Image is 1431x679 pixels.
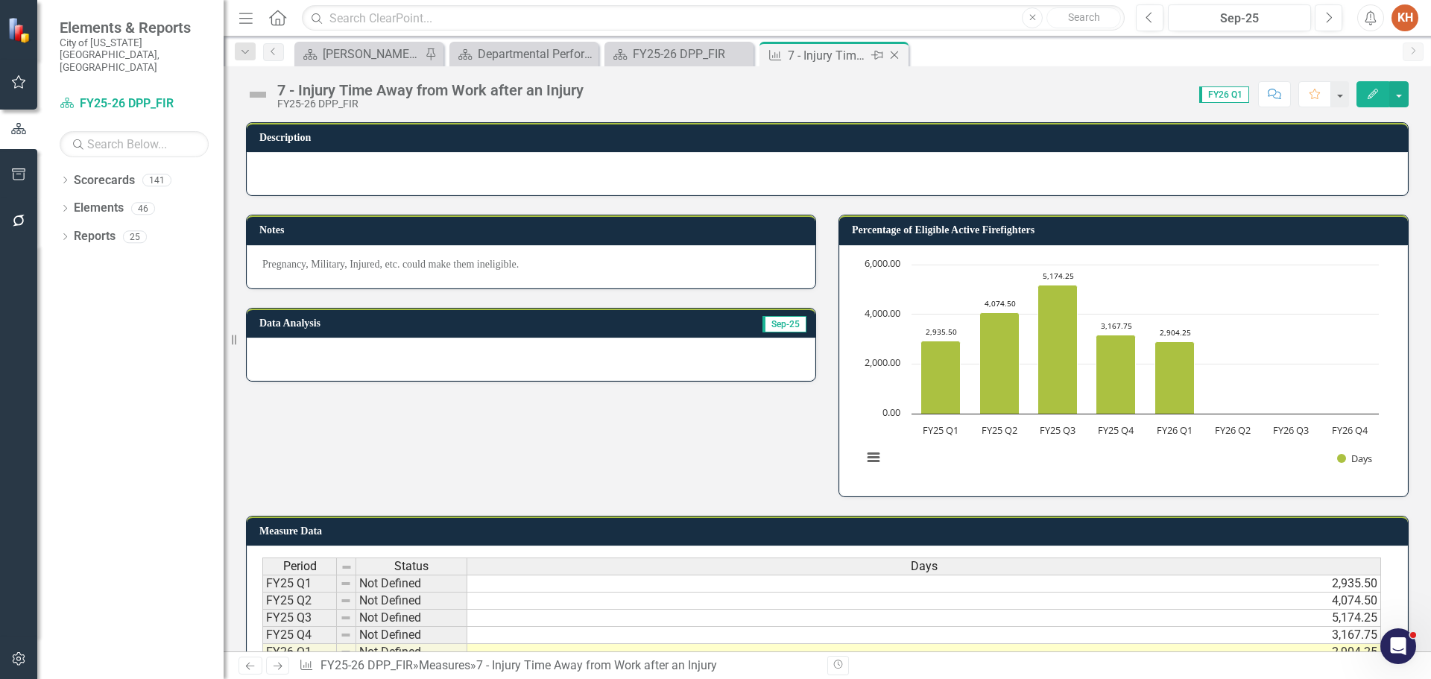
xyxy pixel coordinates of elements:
[323,45,421,63] div: [PERSON_NAME]'s Home
[340,629,352,641] img: 8DAGhfEEPCf229AAAAAElFTkSuQmCC
[259,132,1400,143] h3: Description
[356,575,467,593] td: Not Defined
[923,423,958,437] text: FY25 Q1
[1173,10,1306,28] div: Sep-25
[262,593,337,610] td: FY25 Q2
[340,646,352,658] img: 8DAGhfEEPCf229AAAAAElFTkSuQmCC
[911,560,938,573] span: Days
[1273,423,1309,437] text: FY26 Q3
[340,612,352,624] img: 8DAGhfEEPCf229AAAAAElFTkSuQmCC
[60,19,209,37] span: Elements & Reports
[142,174,171,186] div: 141
[7,17,34,43] img: ClearPoint Strategy
[762,316,806,332] span: Sep-25
[926,326,957,337] text: 2,935.50
[980,312,1020,414] path: FY25 Q2, 4,074.5. Days.
[1038,285,1078,414] path: FY25 Q3, 5,174.25. Days.
[74,172,135,189] a: Scorecards
[1096,335,1136,414] path: FY25 Q4, 3,167.75. Days.
[1101,320,1132,331] text: 3,167.75
[262,627,337,644] td: FY25 Q4
[74,228,116,245] a: Reports
[262,575,337,593] td: FY25 Q1
[882,405,900,419] text: 0.00
[1168,4,1311,31] button: Sep-25
[467,610,1381,627] td: 5,174.25
[246,83,270,107] img: Not Defined
[340,578,352,590] img: 8DAGhfEEPCf229AAAAAElFTkSuQmCC
[320,658,413,672] a: FY25-26 DPP_FIR
[1337,452,1373,465] button: Show Days
[865,256,900,270] text: 6,000.00
[1380,628,1416,664] iframe: Intercom live chat
[123,230,147,243] div: 25
[259,525,1400,537] h3: Measure Data
[852,224,1400,236] h3: Percentage of Eligible Active Firefighters
[259,224,808,236] h3: Notes
[262,644,337,661] td: FY26 Q1
[277,98,584,110] div: FY25-26 DPP_FIR
[865,306,900,320] text: 4,000.00
[60,131,209,157] input: Search Below...
[608,45,750,63] a: FY25-26 DPP_FIR
[1157,423,1192,437] text: FY26 Q1
[476,658,717,672] div: 7 - Injury Time Away from Work after an Injury
[855,257,1386,481] svg: Interactive chart
[262,257,800,272] p: Pregnancy, Military, Injured, etc. could make them ineligible.
[356,627,467,644] td: Not Defined
[131,202,155,215] div: 46
[467,627,1381,644] td: 3,167.75
[60,95,209,113] a: FY25-26 DPP_FIR
[865,356,900,369] text: 2,000.00
[788,46,868,65] div: 7 - Injury Time Away from Work after an Injury
[302,5,1125,31] input: Search ClearPoint...
[341,561,353,573] img: 8DAGhfEEPCf229AAAAAElFTkSuQmCC
[467,593,1381,610] td: 4,074.50
[1155,341,1195,414] path: FY26 Q1, 2,904.25. Days.
[340,595,352,607] img: 8DAGhfEEPCf229AAAAAElFTkSuQmCC
[1160,327,1191,338] text: 2,904.25
[478,45,595,63] div: Departmental Performance Plans - 3 Columns
[453,45,595,63] a: Departmental Performance Plans - 3 Columns
[985,298,1016,309] text: 4,074.50
[1046,7,1121,28] button: Search
[1215,423,1251,437] text: FY26 Q2
[394,560,429,573] span: Status
[855,257,1392,481] div: Chart. Highcharts interactive chart.
[982,423,1017,437] text: FY25 Q2
[467,644,1381,661] td: 2,904.25
[633,45,750,63] div: FY25-26 DPP_FIR
[277,82,584,98] div: 7 - Injury Time Away from Work after an Injury
[356,593,467,610] td: Not Defined
[60,37,209,73] small: City of [US_STATE][GEOGRAPHIC_DATA], [GEOGRAPHIC_DATA]
[356,610,467,627] td: Not Defined
[262,610,337,627] td: FY25 Q3
[283,560,317,573] span: Period
[863,447,884,468] button: View chart menu, Chart
[1068,11,1100,23] span: Search
[259,318,574,329] h3: Data Analysis
[74,200,124,217] a: Elements
[1391,4,1418,31] button: KH
[1199,86,1249,103] span: FY26 Q1
[467,575,1381,593] td: 2,935.50
[298,45,421,63] a: [PERSON_NAME]'s Home
[921,341,961,414] path: FY25 Q1, 2,935.5. Days.
[1098,423,1134,437] text: FY25 Q4
[356,644,467,661] td: Not Defined
[1332,423,1368,437] text: FY26 Q4
[1043,271,1074,281] text: 5,174.25
[1040,423,1075,437] text: FY25 Q3
[299,657,816,675] div: » »
[419,658,470,672] a: Measures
